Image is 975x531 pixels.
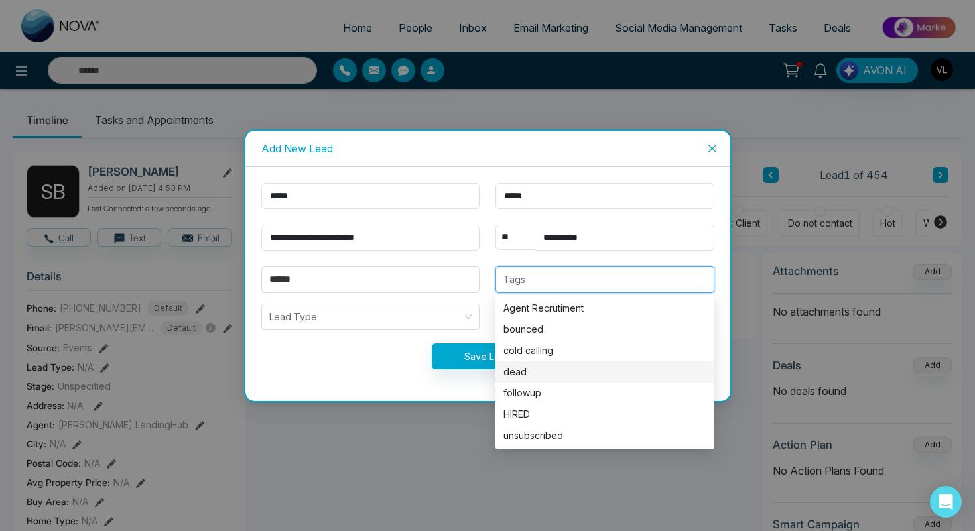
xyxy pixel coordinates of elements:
div: followup [503,386,706,400]
button: Close [694,131,730,166]
div: HIRED [503,407,706,422]
div: bounced [495,319,714,340]
div: unsubscribed [503,428,706,443]
button: Save Lead [432,343,544,369]
span: close [707,143,718,154]
div: dead [495,361,714,383]
div: HIRED [495,404,714,425]
div: unsubscribed [495,425,714,446]
div: dead [503,365,706,379]
div: followup [495,383,714,404]
div: cold calling [503,343,706,358]
div: Add New Lead [261,141,714,156]
div: Agent Recrutiment [503,301,706,316]
div: bounced [503,322,706,337]
div: Open Intercom Messenger [930,486,962,518]
div: Agent Recrutiment [495,298,714,319]
div: cold calling [495,340,714,361]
